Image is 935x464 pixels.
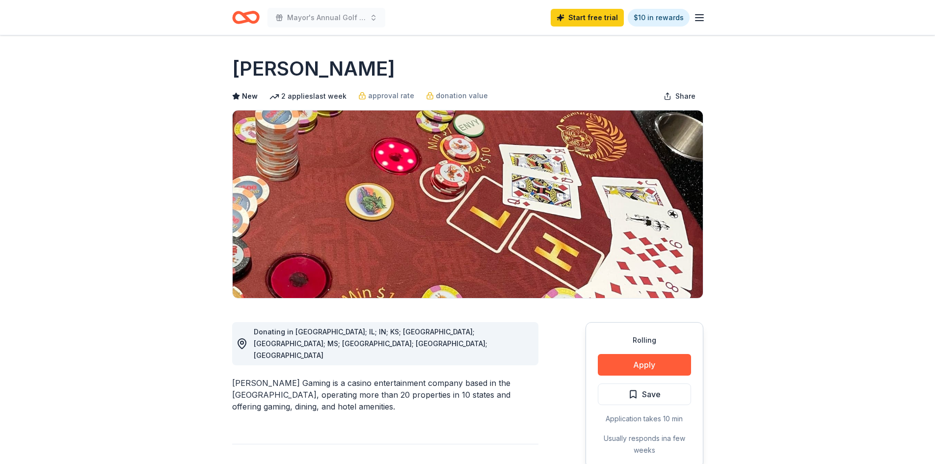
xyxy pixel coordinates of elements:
span: approval rate [368,90,414,102]
a: Start free trial [551,9,624,27]
button: Mayor's Annual Golf Tournament [267,8,385,27]
div: 2 applies last week [269,90,347,102]
a: Home [232,6,260,29]
a: $10 in rewards [628,9,690,27]
h1: [PERSON_NAME] [232,55,395,82]
span: Share [675,90,695,102]
span: Save [642,388,661,401]
button: Share [656,86,703,106]
div: [PERSON_NAME] Gaming is a casino entertainment company based in the [GEOGRAPHIC_DATA], operating ... [232,377,538,412]
div: Rolling [598,334,691,346]
span: Mayor's Annual Golf Tournament [287,12,366,24]
span: donation value [436,90,488,102]
a: approval rate [358,90,414,102]
span: Donating in [GEOGRAPHIC_DATA]; IL; IN; KS; [GEOGRAPHIC_DATA]; [GEOGRAPHIC_DATA]; MS; [GEOGRAPHIC_... [254,328,487,359]
div: Application takes 10 min [598,413,691,425]
button: Save [598,383,691,405]
button: Apply [598,354,691,376]
a: donation value [426,90,488,102]
div: Usually responds in a few weeks [598,433,691,456]
span: New [242,90,258,102]
img: Image for Boyd Gaming [233,110,703,298]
